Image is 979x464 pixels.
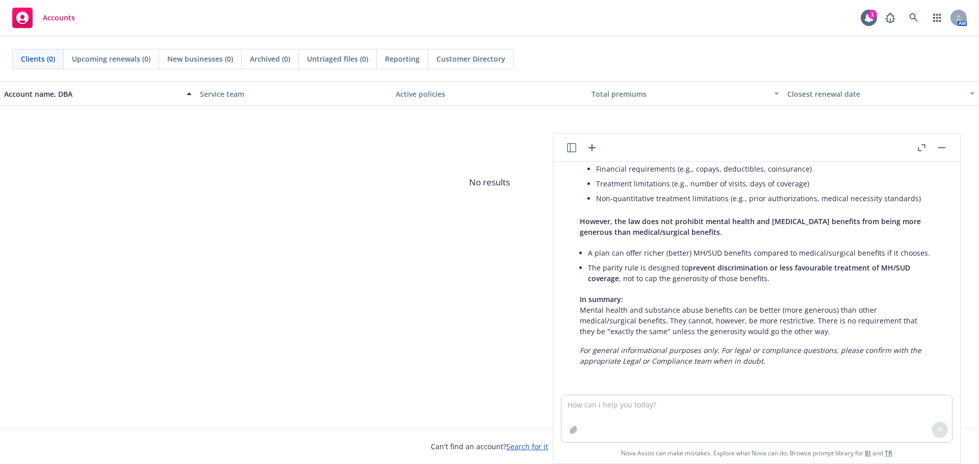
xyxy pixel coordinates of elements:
span: Customer Directory [436,53,505,64]
li: Treatment limitations (e.g., number of visits, days of coverage) [596,176,934,191]
a: Search [904,8,924,28]
li: The parity rule is designed to , not to cap the generosity of those benefits. [588,260,934,286]
span: Untriaged files (0) [307,53,368,64]
p: Mental health and substance abuse benefits can be better (more generous) than other medical/surgi... [580,294,934,337]
span: Reporting [385,53,420,64]
li: Non-quantitative treatment limitations (e.g., prior authorizations, medical necessity standards) [596,191,934,206]
div: Closest renewal date [787,89,964,99]
a: Accounts [8,4,79,32]
li: with respect to: [588,138,934,208]
span: However, the law does not prohibit mental health and [MEDICAL_DATA] benefits from being more gene... [580,216,921,237]
a: Report a Bug [880,8,900,28]
span: Upcoming renewals (0) [72,53,150,64]
span: Can't find an account? [431,441,548,452]
div: Service team [200,89,388,99]
span: Nova Assist can make mistakes. Explore what Nova can do: Browse prompt library for and [557,443,956,463]
div: Total premiums [591,89,768,99]
span: In summary: [580,294,623,304]
span: Archived (0) [250,53,290,64]
div: Active policies [396,89,583,99]
span: New businesses (0) [167,53,233,64]
a: Search for it [506,442,548,451]
button: Active policies [392,81,587,106]
span: Accounts [43,14,75,22]
em: For general informational purposes only. For legal or compliance questions, please confirm with t... [580,345,921,366]
a: BI [865,449,871,457]
button: Service team [196,81,392,106]
div: 1 [868,10,877,19]
a: Switch app [927,8,947,28]
li: A plan can offer richer (better) MH/SUD benefits compared to medical/surgical benefits if it choo... [588,245,934,260]
span: Clients (0) [21,53,55,64]
a: TR [885,449,892,457]
li: Financial requirements (e.g., copays, deductibles, coinsurance) [596,161,934,176]
button: Total premiums [587,81,783,106]
div: Account name, DBA [4,89,181,99]
button: Closest renewal date [783,81,979,106]
span: prevent discrimination or less favourable treatment of MH/SUD coverage [588,263,910,283]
